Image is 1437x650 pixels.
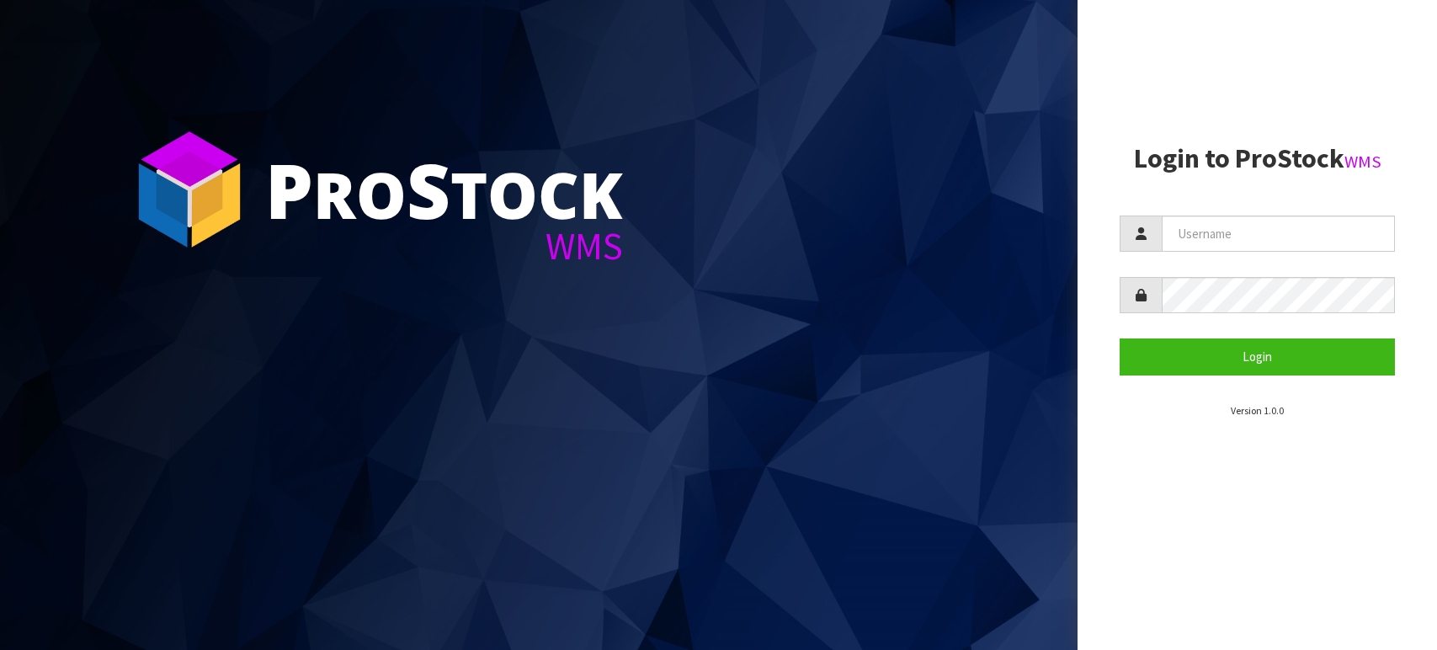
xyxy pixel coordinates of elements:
small: Version 1.0.0 [1231,404,1284,417]
img: ProStock Cube [126,126,253,253]
small: WMS [1344,151,1381,173]
button: Login [1120,338,1395,375]
h2: Login to ProStock [1120,144,1395,173]
span: S [407,138,450,241]
input: Username [1162,216,1395,252]
div: WMS [265,227,623,265]
span: P [265,138,313,241]
div: ro tock [265,152,623,227]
